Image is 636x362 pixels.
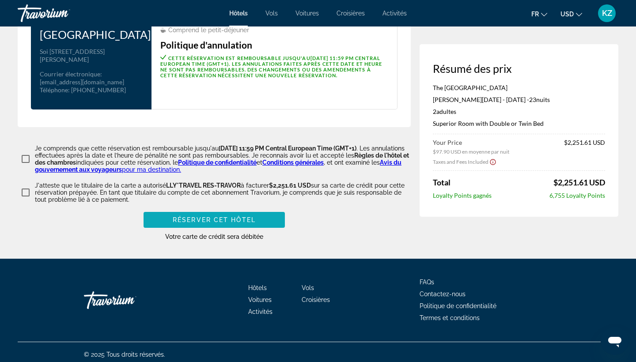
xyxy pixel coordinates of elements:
span: USD [560,11,574,18]
span: Total [433,177,450,187]
span: Adultes [436,108,456,115]
span: Courrier électronique [40,70,100,78]
span: 23 [529,96,536,103]
p: J'atteste que le titulaire de la carte a autorisé à facturer sur sa carte de crédit pour cette ré... [35,182,411,203]
span: : [EMAIL_ADDRESS][DOMAIN_NAME] [40,70,124,86]
button: Show Taxes and Fees breakdown [433,157,496,166]
a: Conditions générales [262,159,324,166]
button: User Menu [595,4,618,23]
span: Règles de l'hôtel et des chambres [35,152,409,166]
a: Activités [248,308,273,315]
p: Soi [STREET_ADDRESS][PERSON_NAME] [40,48,143,64]
span: fr [531,11,539,18]
span: Your Price [433,139,509,146]
a: Croisières [337,10,365,17]
a: Travorium [18,2,106,25]
button: Réserver cet hôtel [144,212,285,228]
span: KZ [602,9,612,18]
span: [DATE] 11:59 PM Central European Time (GMT+1) [219,145,356,152]
span: $2,251.61 USD [564,139,605,155]
span: Réserver cet hôtel [173,216,256,223]
a: Voitures [295,10,319,17]
span: Téléphone [40,86,68,94]
a: Politique de confidentialité [178,159,257,166]
span: Cette réservation est remboursable jusqu'au . Les annulations faites après cette date et heure ne... [160,55,382,78]
p: The [GEOGRAPHIC_DATA] [433,84,605,91]
span: Loyalty Points gagnés [433,192,492,199]
span: $97.90 USD en moyenne par nuit [433,148,509,155]
a: Politique de confidentialité [420,302,496,309]
span: : [PHONE_NUMBER] [68,86,126,94]
button: Change language [531,8,547,20]
span: Comprend le petit-déjeuner [168,26,249,34]
span: © 2025 Tous droits réservés. [84,351,165,358]
span: Votre carte de crédit sera débitée [165,233,263,240]
a: Termes et conditions [420,314,480,321]
button: Change currency [560,8,582,20]
h3: Politique d'annulation [160,40,388,50]
span: nuits [536,96,550,103]
p: Je comprends que cette réservation est remboursable jusqu'au . Les annulations effectuées après l... [35,145,411,173]
a: Croisières [302,296,330,303]
p: Superior Room with Double or Twin Bed [433,120,605,127]
h3: Résumé des prix [433,62,605,75]
a: Voitures [248,296,272,303]
button: Show Taxes and Fees disclaimer [489,158,496,166]
a: Travorium [84,287,172,313]
a: FAQs [420,279,434,286]
span: [DATE] 11:59 PM Central European Time (GMT+1) [160,55,380,67]
h3: The [GEOGRAPHIC_DATA] [40,15,143,41]
a: Vols [302,284,314,291]
a: Contactez-nous [420,290,466,298]
span: $2,251.61 USD [553,177,605,187]
a: Hôtels [248,284,267,291]
span: Taxes and Fees Included [433,158,488,165]
span: LLY*TRAVEL RES-TRAVOR [166,182,241,189]
span: 2 [433,108,456,115]
iframe: Bouton de lancement de la fenêtre de messagerie [601,327,629,355]
p: [PERSON_NAME][DATE] - [DATE] - [433,96,605,103]
a: Hôtels [229,10,248,17]
a: Vols [265,10,278,17]
a: Avis du gouvernement aux voyageurs [35,159,401,173]
a: Activités [382,10,407,17]
span: $2,251.61 USD [269,182,311,189]
span: 6,755 Loyalty Points [549,192,605,199]
a: pour ma destination. [122,166,181,173]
